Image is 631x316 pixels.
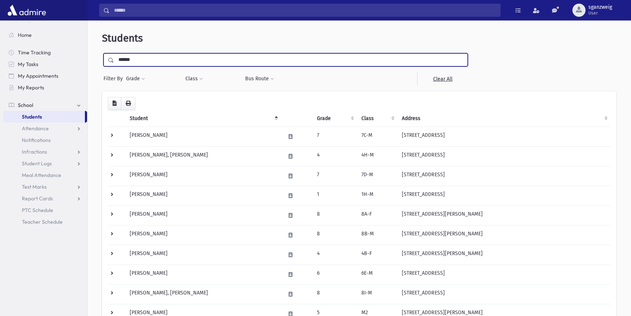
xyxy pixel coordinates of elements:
td: [PERSON_NAME] [125,225,281,245]
span: My Tasks [18,61,38,68]
td: [STREET_ADDRESS][PERSON_NAME] [397,205,611,225]
span: Home [18,32,32,38]
td: [PERSON_NAME], [PERSON_NAME] [125,146,281,166]
td: 4 [313,146,357,166]
td: 6 [313,265,357,284]
span: School [18,102,33,108]
td: [STREET_ADDRESS] [397,127,611,146]
a: Notifications [3,134,87,146]
a: Test Marks [3,181,87,193]
span: Students [102,32,143,44]
td: 7C-M [357,127,398,146]
span: Students [22,113,42,120]
td: [STREET_ADDRESS] [397,284,611,304]
a: My Appointments [3,70,87,82]
td: 8I-M [357,284,398,304]
td: 8 [313,284,357,304]
td: 6E-M [357,265,398,284]
td: [PERSON_NAME] [125,186,281,205]
th: Address: activate to sort column ascending [397,110,611,127]
a: My Reports [3,82,87,93]
td: [PERSON_NAME] [125,205,281,225]
td: 8 [313,205,357,225]
td: [PERSON_NAME] [125,127,281,146]
a: Home [3,29,87,41]
td: [STREET_ADDRESS] [397,166,611,186]
span: Infractions [22,149,47,155]
td: 1 [313,186,357,205]
td: [STREET_ADDRESS] [397,146,611,166]
td: 8 [313,225,357,245]
img: AdmirePro [6,3,48,18]
td: 1H-M [357,186,398,205]
button: Print [121,97,136,110]
span: Teacher Schedule [22,219,63,225]
td: 7 [313,127,357,146]
span: PTC Schedule [22,207,53,213]
span: Test Marks [22,184,47,190]
td: 4B-F [357,245,398,265]
td: 7D-M [357,166,398,186]
td: [PERSON_NAME] [125,166,281,186]
span: Attendance [22,125,49,132]
td: 8B-M [357,225,398,245]
span: My Reports [18,84,44,91]
a: Students [3,111,85,123]
a: My Tasks [3,58,87,70]
td: 7 [313,166,357,186]
a: Infractions [3,146,87,158]
a: Student Logs [3,158,87,169]
td: [STREET_ADDRESS][PERSON_NAME] [397,225,611,245]
button: Class [185,72,203,85]
a: School [3,99,87,111]
td: [STREET_ADDRESS] [397,186,611,205]
a: Report Cards [3,193,87,204]
a: Time Tracking [3,47,87,58]
td: [PERSON_NAME] [125,265,281,284]
span: sganzweig [588,4,612,10]
span: Time Tracking [18,49,51,56]
th: Grade: activate to sort column ascending [313,110,357,127]
span: Report Cards [22,195,53,202]
input: Search [110,4,500,17]
td: 8A-F [357,205,398,225]
span: My Appointments [18,73,58,79]
td: [STREET_ADDRESS] [397,265,611,284]
td: [PERSON_NAME], [PERSON_NAME] [125,284,281,304]
button: CSV [108,97,121,110]
span: User [588,10,612,16]
th: Class: activate to sort column ascending [357,110,398,127]
span: Meal Attendance [22,172,61,178]
button: Grade [126,72,145,85]
a: Meal Attendance [3,169,87,181]
td: 4 [313,245,357,265]
span: Notifications [22,137,51,143]
a: Clear All [417,72,468,85]
button: Bus Route [245,72,274,85]
span: Filter By [103,75,126,82]
a: Attendance [3,123,87,134]
td: [STREET_ADDRESS][PERSON_NAME] [397,245,611,265]
a: Teacher Schedule [3,216,87,228]
td: 4H-M [357,146,398,166]
td: [PERSON_NAME] [125,245,281,265]
span: Student Logs [22,160,52,167]
a: PTC Schedule [3,204,87,216]
th: Student: activate to sort column descending [125,110,281,127]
